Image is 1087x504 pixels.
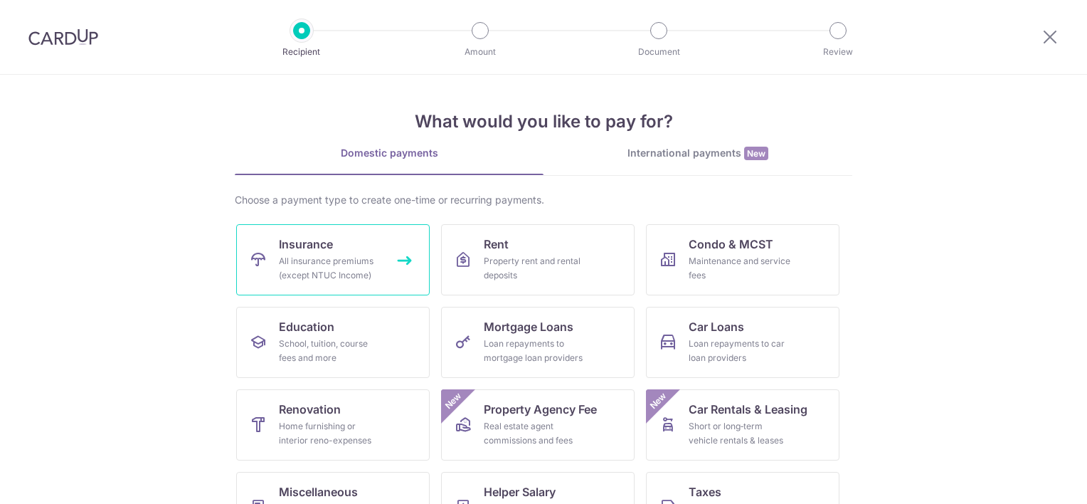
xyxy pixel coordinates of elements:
div: Real estate agent commissions and fees [484,419,586,448]
a: RenovationHome furnishing or interior reno-expenses [236,389,430,461]
span: Renovation [279,401,341,418]
span: Insurance [279,236,333,253]
img: CardUp [28,28,98,46]
div: Domestic payments [235,146,543,160]
span: Car Loans [689,318,744,335]
div: Loan repayments to mortgage loan providers [484,337,586,365]
span: New [744,147,768,160]
a: InsuranceAll insurance premiums (except NTUC Income) [236,224,430,295]
span: Rent [484,236,509,253]
div: Home furnishing or interior reno-expenses [279,419,381,448]
div: Property rent and rental deposits [484,254,586,283]
div: International payments [543,146,852,161]
a: Car Rentals & LeasingShort or long‑term vehicle rentals & leasesNew [646,389,839,461]
span: Helper Salary [484,483,556,500]
div: Choose a payment type to create one-time or recurring payments. [235,193,852,207]
a: Car LoansLoan repayments to car loan providers [646,307,839,378]
div: School, tuition, course fees and more [279,337,381,365]
p: Review [785,45,891,59]
span: Taxes [689,483,721,500]
p: Recipient [249,45,354,59]
div: Loan repayments to car loan providers [689,337,791,365]
h4: What would you like to pay for? [235,109,852,135]
span: Help [32,10,61,23]
a: RentProperty rent and rental deposits [441,224,635,295]
span: Property Agency Fee [484,401,597,418]
span: New [647,389,670,413]
div: Maintenance and service fees [689,254,791,283]
span: Car Rentals & Leasing [689,401,807,418]
div: All insurance premiums (except NTUC Income) [279,254,381,283]
span: Mortgage Loans [484,318,573,335]
span: Condo & MCST [689,236,773,253]
span: Miscellaneous [279,483,358,500]
a: Condo & MCSTMaintenance and service fees [646,224,839,295]
a: Property Agency FeeReal estate agent commissions and feesNew [441,389,635,461]
a: EducationSchool, tuition, course fees and more [236,307,430,378]
span: New [442,389,465,413]
div: Short or long‑term vehicle rentals & leases [689,419,791,448]
p: Amount [428,45,533,59]
p: Document [606,45,711,59]
span: Education [279,318,334,335]
a: Mortgage LoansLoan repayments to mortgage loan providers [441,307,635,378]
